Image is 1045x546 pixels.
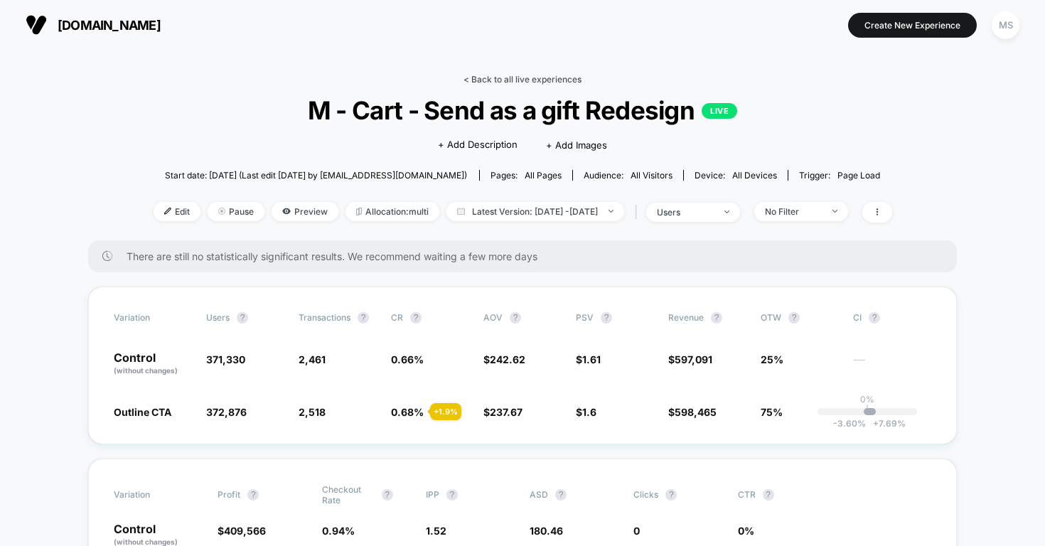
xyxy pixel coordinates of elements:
span: M - Cart - Send as a gift Redesign [190,95,854,125]
span: Start date: [DATE] (Last edit [DATE] by [EMAIL_ADDRESS][DOMAIN_NAME]) [165,170,467,181]
span: Clicks [633,489,658,500]
button: ? [763,489,774,500]
img: Visually logo [26,14,47,36]
span: Edit [154,202,200,221]
span: ASD [530,489,548,500]
button: Create New Experience [848,13,977,38]
button: ? [869,312,880,323]
span: 1.6 [582,406,596,418]
span: 1.61 [582,353,601,365]
span: Revenue [668,312,704,323]
span: Profit [218,489,240,500]
span: Device: [683,170,788,181]
span: $ [576,353,601,365]
span: AOV [483,312,503,323]
span: 242.62 [490,353,525,365]
span: 597,091 [675,353,712,365]
button: ? [237,312,248,323]
span: There are still no statistically significant results. We recommend waiting a few more days [127,250,928,262]
span: 372,876 [206,406,247,418]
button: ? [711,312,722,323]
span: 371,330 [206,353,245,365]
span: OTW [761,312,839,323]
span: + Add Images [546,139,607,151]
p: LIVE [702,103,737,119]
span: CTR [738,489,756,500]
span: 180.46 [530,525,563,537]
span: 598,465 [675,406,717,418]
span: $ [483,353,525,365]
span: 2,518 [299,406,326,418]
img: rebalance [356,208,362,215]
button: ? [788,312,800,323]
p: | [866,405,869,415]
span: $ [668,406,717,418]
div: users [657,207,714,218]
span: users [206,312,230,323]
div: + 1.9 % [430,403,461,420]
button: ? [510,312,521,323]
button: ? [358,312,369,323]
span: $ [218,525,266,537]
span: 7.69 % [866,418,906,429]
span: Allocation: multi [345,202,439,221]
span: 2,461 [299,353,326,365]
img: end [832,210,837,213]
span: $ [483,406,522,418]
p: 0% [860,394,874,405]
span: PSV [576,312,594,323]
span: 237.67 [490,406,522,418]
span: CR [391,312,403,323]
div: Audience: [584,170,672,181]
div: MS [992,11,1019,39]
p: Control [114,352,192,376]
span: Outline CTA [114,406,171,418]
span: (without changes) [114,366,178,375]
span: 25% [761,353,783,365]
div: Pages: [491,170,562,181]
span: Variation [114,484,192,505]
div: Trigger: [799,170,880,181]
span: (without changes) [114,537,178,546]
span: 0.94 % [322,525,355,537]
img: end [609,210,613,213]
img: calendar [457,208,465,215]
span: all devices [732,170,777,181]
button: ? [555,489,567,500]
span: 0 % [738,525,754,537]
span: Preview [272,202,338,221]
button: ? [446,489,458,500]
span: $ [576,406,596,418]
span: Variation [114,312,192,323]
img: edit [164,208,171,215]
span: 409,566 [224,525,266,537]
button: ? [247,489,259,500]
button: MS [987,11,1024,40]
span: 0.66 % [391,353,424,365]
span: Page Load [837,170,880,181]
span: Transactions [299,312,350,323]
a: < Back to all live experiences [463,74,582,85]
span: Latest Version: [DATE] - [DATE] [446,202,624,221]
span: All Visitors [631,170,672,181]
span: CI [853,312,931,323]
span: + [873,418,879,429]
button: ? [665,489,677,500]
span: | [631,202,646,223]
img: end [724,210,729,213]
span: --- [853,355,931,376]
span: -3.60 % [833,418,866,429]
span: IPP [426,489,439,500]
span: Pause [208,202,264,221]
img: end [218,208,225,215]
span: 75% [761,406,783,418]
button: ? [382,489,393,500]
button: ? [601,312,612,323]
span: all pages [525,170,562,181]
span: 0.68 % [391,406,424,418]
span: 1.52 [426,525,446,537]
span: 0 [633,525,640,537]
span: Checkout Rate [322,484,375,505]
span: [DOMAIN_NAME] [58,18,161,33]
span: + Add Description [438,138,518,152]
